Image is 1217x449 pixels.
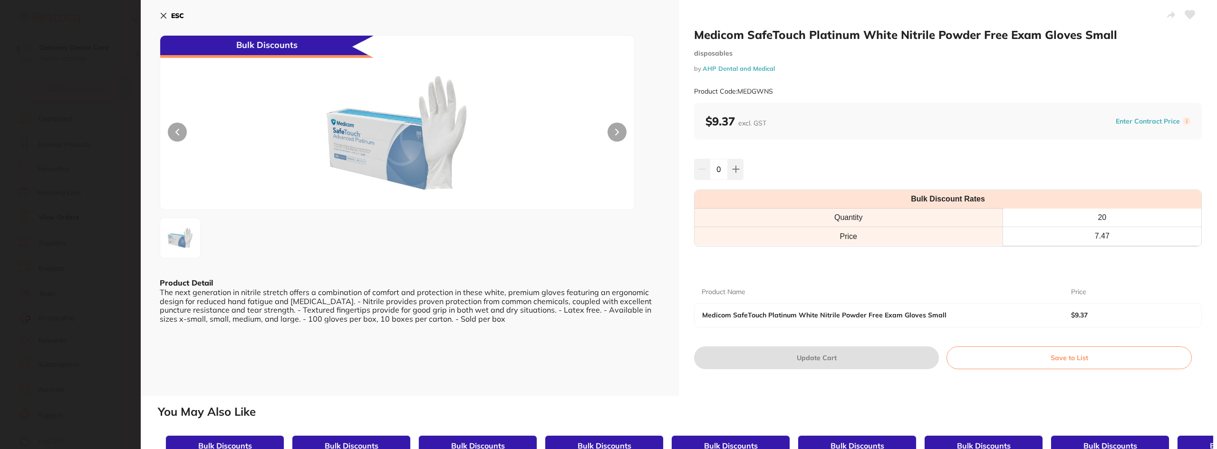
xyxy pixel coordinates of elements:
[695,227,1003,246] td: Price
[1113,117,1183,126] button: Enter Contract Price
[171,11,184,20] b: ESC
[694,28,1202,42] h2: Medicom SafeTouch Platinum White Nitrile Powder Free Exam Gloves Small
[703,65,775,72] a: AHP Dental and Medical
[160,288,660,323] div: The next generation in nitrile stretch offers a combination of comfort and protection in these wh...
[1003,209,1201,227] th: 20
[738,119,766,127] span: excl. GST
[694,49,1202,57] small: disposables
[694,65,1202,72] small: by
[702,287,745,297] p: Product Name
[1071,287,1086,297] p: Price
[702,311,1034,319] b: Medicom SafeTouch Platinum White Nitrile Powder Free Exam Gloves Small
[1183,117,1190,125] label: i
[160,8,184,24] button: ESC
[255,59,539,210] img: NDQzNDU
[163,221,197,255] img: NDQzNDU
[695,209,1003,227] th: Quantity
[1071,311,1182,319] b: $9.37
[1003,227,1201,246] th: 7.47
[158,405,1213,419] h2: You May Also Like
[695,190,1201,209] th: Bulk Discount Rates
[694,346,939,369] button: Update Cart
[160,36,374,58] div: Bulk Discounts
[947,346,1192,369] button: Save to List
[160,278,213,287] b: Product Detail
[694,87,773,96] small: Product Code: MEDGWNS
[705,114,766,128] b: $9.37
